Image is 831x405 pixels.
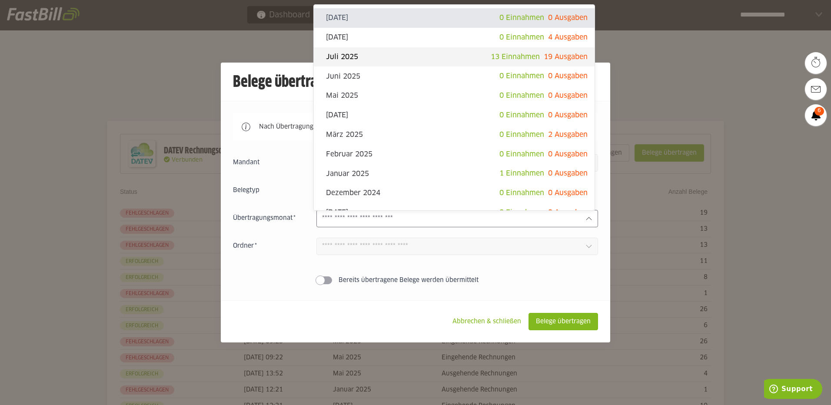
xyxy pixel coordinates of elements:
[548,14,588,21] span: 0 Ausgaben
[548,112,588,119] span: 0 Ausgaben
[314,106,595,125] sl-option: [DATE]
[499,151,544,158] span: 0 Einnahmen
[314,66,595,86] sl-option: Juni 2025
[499,131,544,138] span: 0 Einnahmen
[805,104,827,126] a: 6
[499,92,544,99] span: 0 Einnahmen
[548,73,588,80] span: 0 Ausgaben
[491,53,540,60] span: 13 Einnahmen
[314,125,595,145] sl-option: März 2025
[764,379,822,401] iframe: Öffnet ein Widget, in dem Sie weitere Informationen finden
[233,276,598,285] sl-switch: Bereits übertragene Belege werden übermittelt
[499,189,544,196] span: 0 Einnahmen
[544,53,588,60] span: 19 Ausgaben
[314,183,595,203] sl-option: Dezember 2024
[548,170,588,177] span: 0 Ausgaben
[814,107,824,116] span: 6
[499,112,544,119] span: 0 Einnahmen
[499,34,544,41] span: 0 Einnahmen
[548,92,588,99] span: 0 Ausgaben
[499,170,544,177] span: 1 Einnahmen
[529,313,598,330] sl-button: Belege übertragen
[445,313,529,330] sl-button: Abbrechen & schließen
[314,86,595,106] sl-option: Mai 2025
[314,145,595,164] sl-option: Februar 2025
[314,28,595,47] sl-option: [DATE]
[548,209,588,216] span: 0 Ausgaben
[314,203,595,222] sl-option: [DATE]
[499,209,544,216] span: 0 Einnahmen
[314,164,595,183] sl-option: Januar 2025
[548,151,588,158] span: 0 Ausgaben
[314,47,595,67] sl-option: Juli 2025
[499,73,544,80] span: 0 Einnahmen
[548,131,588,138] span: 2 Ausgaben
[548,34,588,41] span: 4 Ausgaben
[548,189,588,196] span: 0 Ausgaben
[499,14,544,21] span: 0 Einnahmen
[314,8,595,28] sl-option: [DATE]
